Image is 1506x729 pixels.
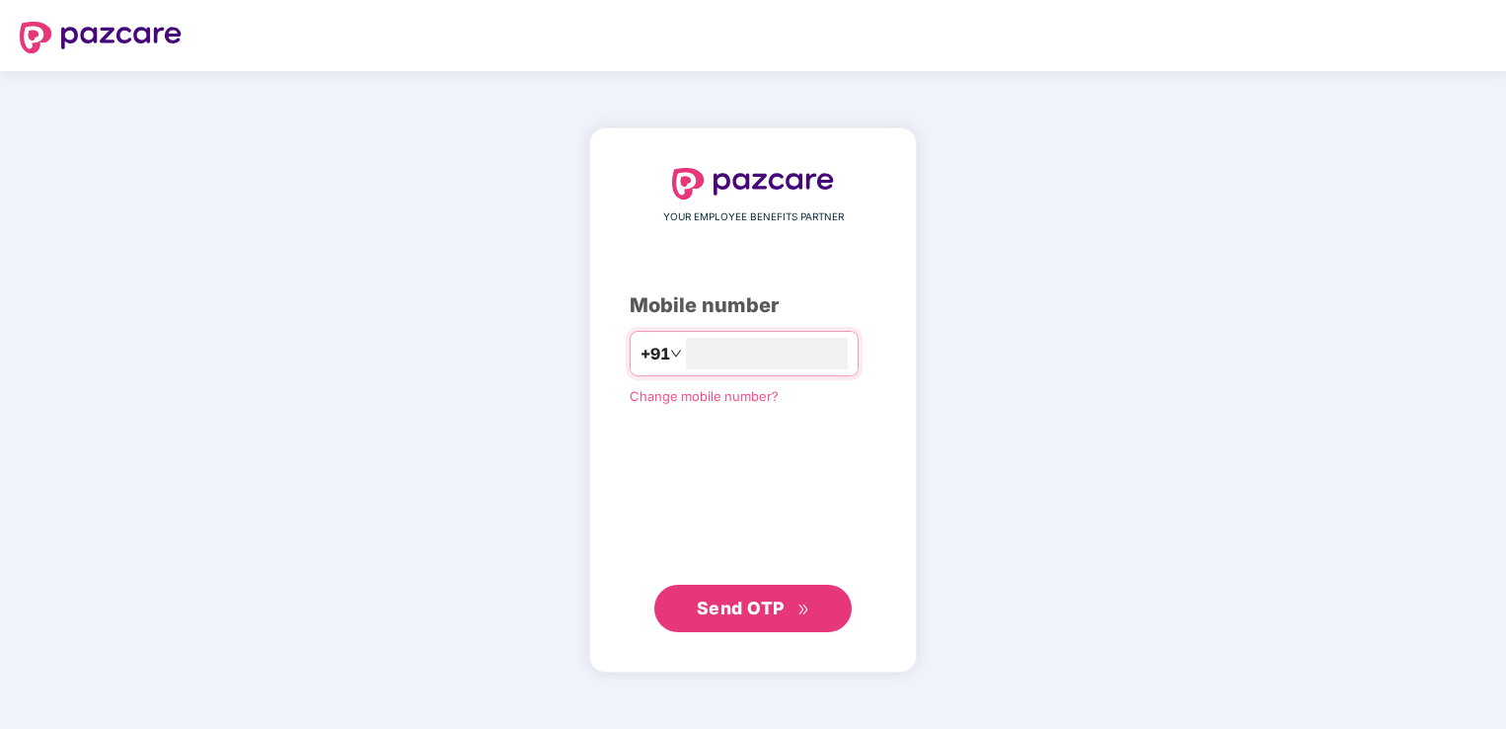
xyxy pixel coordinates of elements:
[672,168,834,200] img: logo
[640,342,670,366] span: +91
[797,604,810,616] span: double-right
[697,598,785,618] span: Send OTP
[663,209,844,225] span: YOUR EMPLOYEE BENEFITS PARTNER
[20,22,182,53] img: logo
[630,388,779,404] a: Change mobile number?
[654,585,852,632] button: Send OTPdouble-right
[630,290,876,321] div: Mobile number
[670,348,682,360] span: down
